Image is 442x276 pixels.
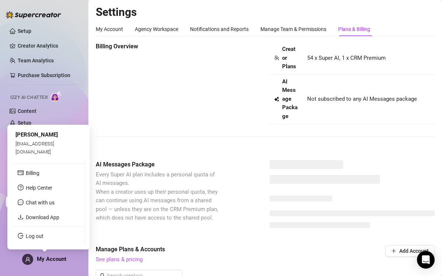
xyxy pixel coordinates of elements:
span: [PERSON_NAME] [15,131,58,138]
div: Agency Workspace [135,25,178,33]
span: My Account [37,256,66,262]
span: Add Account [399,248,429,254]
span: Chat with us [26,200,55,206]
a: See plans & pricing [96,256,143,263]
strong: AI Message Package [282,78,298,120]
span: Every Super AI plan includes a personal quota of AI messages. When a creator uses up their person... [96,171,218,221]
span: 54 x Super AI, 1 x CRM Premium [307,55,386,61]
span: user [25,257,31,262]
a: Content [18,108,36,114]
li: Billing [12,167,85,179]
span: Not subscribed to any AI Messages package [307,95,417,104]
h2: Settings [96,5,435,19]
span: plus [391,248,396,253]
div: Plans & Billing [338,25,370,33]
a: Setup [18,28,31,34]
img: AI Chatter [50,91,62,102]
a: Purchase Subscription [18,72,70,78]
a: Help Center [26,185,52,191]
span: Billing Overview [96,42,220,51]
a: Team Analytics [18,58,54,63]
div: Open Intercom Messenger [417,251,435,269]
a: Billing [26,170,39,176]
li: Log out [12,230,85,242]
a: Download App [26,214,59,220]
strong: Creator Plans [282,46,296,70]
img: logo-BBDzfeDw.svg [6,11,61,18]
span: team [274,55,279,61]
button: Add Account [385,245,435,257]
div: Manage Team & Permissions [260,25,326,33]
a: Creator Analytics [18,40,77,52]
span: AI Messages Package [96,160,220,169]
div: Notifications and Reports [190,25,249,33]
span: Manage Plans & Accounts [96,245,335,254]
span: Izzy AI Chatter [10,94,48,101]
span: message [18,199,24,205]
div: My Account [96,25,123,33]
span: [EMAIL_ADDRESS][DOMAIN_NAME] [15,141,54,154]
a: Log out [26,233,43,239]
a: Setup [18,120,31,126]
